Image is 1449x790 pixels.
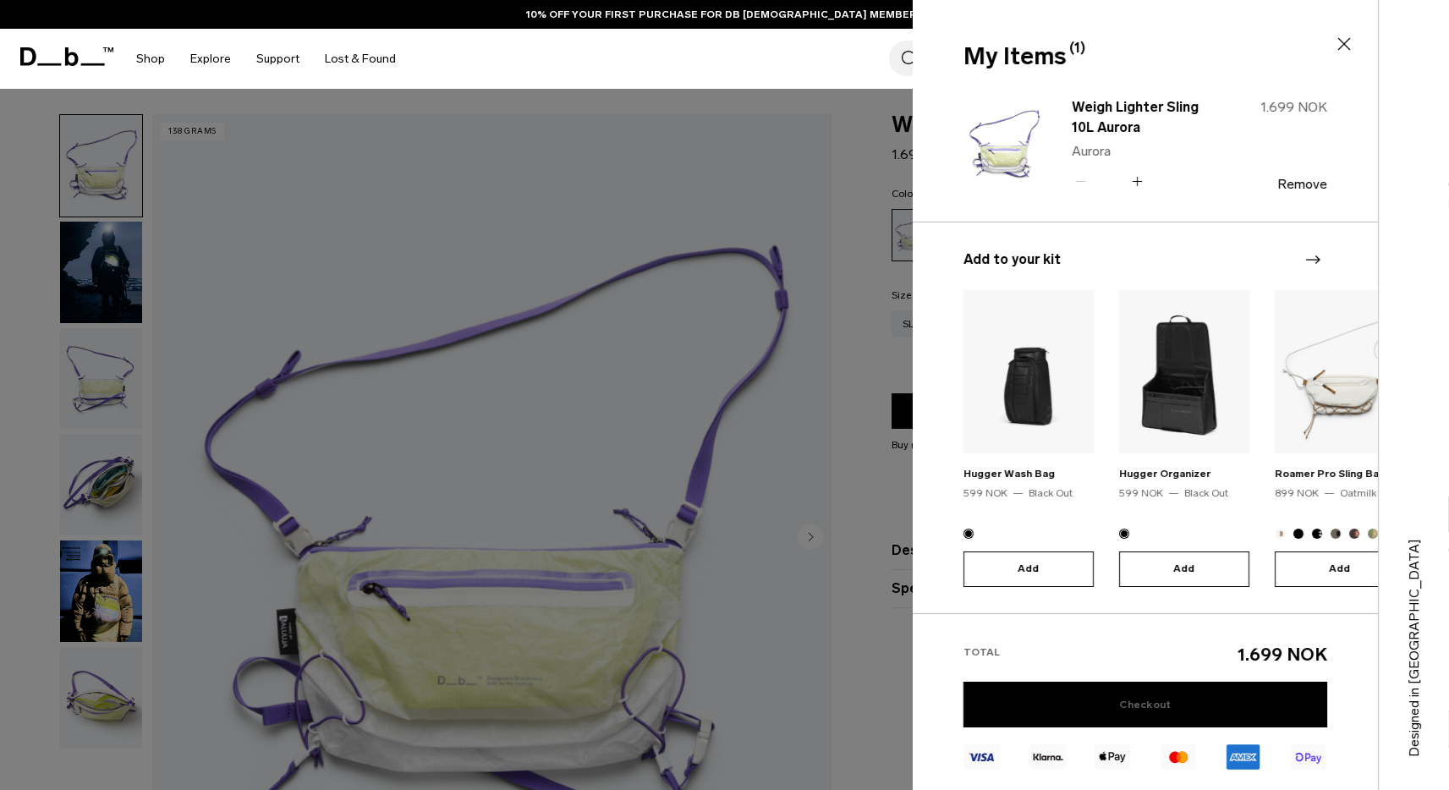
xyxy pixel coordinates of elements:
[1119,468,1210,480] a: Hugger Organizer
[136,29,165,89] a: Shop
[1119,551,1249,587] button: Add to Cart
[325,29,396,89] a: Lost & Found
[1275,487,1319,499] span: 899 NOK
[1119,290,1249,453] img: Hugger Organizer Black Out
[1275,529,1285,539] button: Oatmilk
[1275,290,1405,453] img: Roamer Pro Sling Bag 6L Oatmilk
[256,29,299,89] a: Support
[1340,486,1376,501] div: Oatmilk
[963,529,974,539] button: Black Out
[1029,486,1073,501] div: Black Out
[963,682,1327,727] a: Checkout
[963,250,1327,270] h3: Add to your kit
[1368,529,1378,539] button: Db x Beyond Medals
[963,290,1094,453] img: Hugger Wash Bag Black Out
[1312,529,1322,539] button: Charcoal Grey
[1069,38,1085,58] span: (1)
[1072,141,1221,162] p: Aurora
[1119,529,1129,539] button: Black Out
[1277,177,1327,192] button: Remove
[963,487,1007,499] span: 599 NOK
[963,468,1055,480] a: Hugger Wash Bag
[526,7,924,22] a: 10% OFF YOUR FIRST PURCHASE FOR DB [DEMOGRAPHIC_DATA] MEMBERS
[1404,503,1424,757] p: Designed in [GEOGRAPHIC_DATA]
[1275,551,1405,587] button: Add to Cart
[1275,468,1401,480] a: Roamer Pro Sling Bag 6L
[1349,529,1359,539] button: Homegrown with Lu
[1331,529,1341,539] button: Forest Green
[1184,486,1228,501] div: Black Out
[1260,99,1327,115] span: 1.699 NOK
[123,29,409,89] nav: Main Navigation
[1119,487,1163,499] span: 599 NOK
[1293,529,1304,539] button: Black Out
[190,29,231,89] a: Explore
[963,646,1000,658] span: Total
[963,95,1045,195] img: Weigh Lighter Sling 10L Aurora - Aurora
[963,39,1324,74] div: My Items
[1301,241,1324,278] div: Next slide
[963,551,1094,587] button: Add to Cart
[1238,644,1327,665] span: 1.699 NOK
[1072,97,1221,138] a: Weigh Lighter Sling 10L Aurora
